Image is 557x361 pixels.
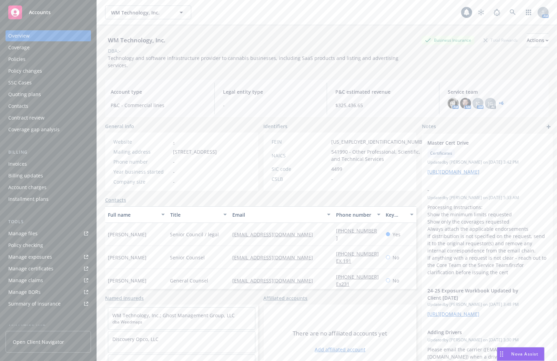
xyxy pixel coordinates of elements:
span: P&C - Commercial lines [111,102,206,109]
a: [PHONE_NUMBER] EX 191 [336,250,379,264]
a: Search [506,6,520,19]
a: [PHONE_NUMBER] Ex231 [336,274,379,287]
div: Manage claims [8,275,43,286]
span: Certificates [430,150,452,156]
em: first [508,262,517,268]
a: [URL][DOMAIN_NAME] [427,168,479,175]
span: [PERSON_NAME] [108,231,146,238]
div: Title [170,211,220,218]
span: - [173,158,175,165]
div: Email [232,211,323,218]
img: photo [448,98,459,109]
button: Nova Assist [497,347,545,361]
span: Legal entity type [223,88,318,95]
div: Policies [8,54,26,65]
span: Updated by [PERSON_NAME] on [DATE] 3:30 PM [427,337,547,343]
span: No [393,277,399,284]
a: Contacts [105,196,126,204]
div: -Updatedby [PERSON_NAME] on [DATE] 5:33 AMProcessing Instructions: Show the minimum limits reques... [422,181,553,281]
button: Email [230,206,333,223]
a: Summary of insurance [6,298,91,309]
div: Key contact [386,211,406,218]
div: Manage exposures [8,251,52,262]
div: Drag to move [497,348,506,361]
a: Account charges [6,182,91,193]
span: No [393,254,399,261]
button: WM Technology, Inc. [105,6,191,19]
div: Billing updates [8,170,43,181]
div: Summary of insurance [8,298,61,309]
span: General info [105,123,134,130]
div: Policy checking [8,240,43,251]
a: Switch app [522,6,536,19]
a: [URL][DOMAIN_NAME] [427,311,479,317]
p: Processing Instructions: Show the minimum limits requested Show only the coverages requested Alwa... [427,204,547,276]
a: [EMAIL_ADDRESS][DOMAIN_NAME] [232,277,318,284]
span: [PERSON_NAME] [108,254,146,261]
span: - [173,168,175,175]
div: 24-25 Exposure Workbook Updated by Client [DATE]Updatedby [PERSON_NAME] on [DATE] 3:48 PM[URL][DO... [422,281,553,323]
span: Senior Counsel [170,254,205,261]
button: Full name [105,206,168,223]
div: Business Insurance [422,36,475,44]
span: Accounts [29,10,51,15]
div: Total Rewards [480,36,521,44]
div: Invoices [8,158,27,169]
a: Quoting plans [6,89,91,100]
a: +6 [499,101,504,105]
div: NAICS [272,152,329,159]
span: JG [488,100,493,107]
span: 541990 - Other Professional, Scientific, and Technical Services [332,148,430,163]
div: Overview [8,30,30,41]
a: - [173,138,175,145]
span: P&C estimated revenue [335,88,431,95]
a: Manage BORs [6,287,91,298]
span: Technology and software infrastructure provider to cannabis businesses, including SaaS products a... [108,55,400,69]
a: Coverage gap analysis [6,124,91,135]
span: Notes [422,123,436,131]
div: Coverage [8,42,30,53]
div: Website [113,138,170,145]
div: Analytics hub [6,323,91,330]
div: Installment plans [8,194,49,205]
div: Manage certificates [8,263,53,274]
span: Adding Drivers [427,329,529,336]
div: Phone number [113,158,170,165]
span: Senior Council / legal [170,231,219,238]
span: [US_EMPLOYER_IDENTIFICATION_NUMBER] [332,138,430,145]
div: Actions [527,34,549,47]
a: Manage files [6,228,91,239]
a: Coverage [6,42,91,53]
button: Title [168,206,230,223]
div: DBA: - [108,47,121,54]
a: Report a Bug [490,6,504,19]
a: Policy changes [6,65,91,76]
a: WM Technology, Inc.; Ghost Management Group, LLC [112,312,235,319]
div: SSC Cases [8,77,32,88]
span: - [427,186,529,194]
span: Updated by [PERSON_NAME] on [DATE] 3:48 PM [427,301,547,308]
a: Named insureds [105,295,144,302]
span: Updated by [PERSON_NAME] on [DATE] 3:42 PM [427,159,547,165]
a: Policies [6,54,91,65]
a: Contract review [6,112,91,123]
div: Tools [6,218,91,225]
button: Phone number [333,206,383,223]
button: Key contact [383,206,416,223]
div: SIC code [272,165,329,173]
div: Full name [108,211,157,218]
div: Company size [113,178,170,185]
a: Contacts [6,101,91,112]
span: Manage exposures [6,251,91,262]
span: Yes [393,231,401,238]
span: Updated by [PERSON_NAME] on [DATE] 5:33 AM [427,195,547,201]
span: - [223,102,318,109]
span: 24-25 Exposure Workbook Updated by Client [DATE] [427,287,529,301]
span: [PERSON_NAME] [108,277,146,284]
span: General Counsel [170,277,209,284]
a: Accounts [6,3,91,22]
button: Actions [527,33,549,47]
a: Manage claims [6,275,91,286]
div: WM Technology, Inc. [105,36,168,45]
img: photo [460,98,471,109]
